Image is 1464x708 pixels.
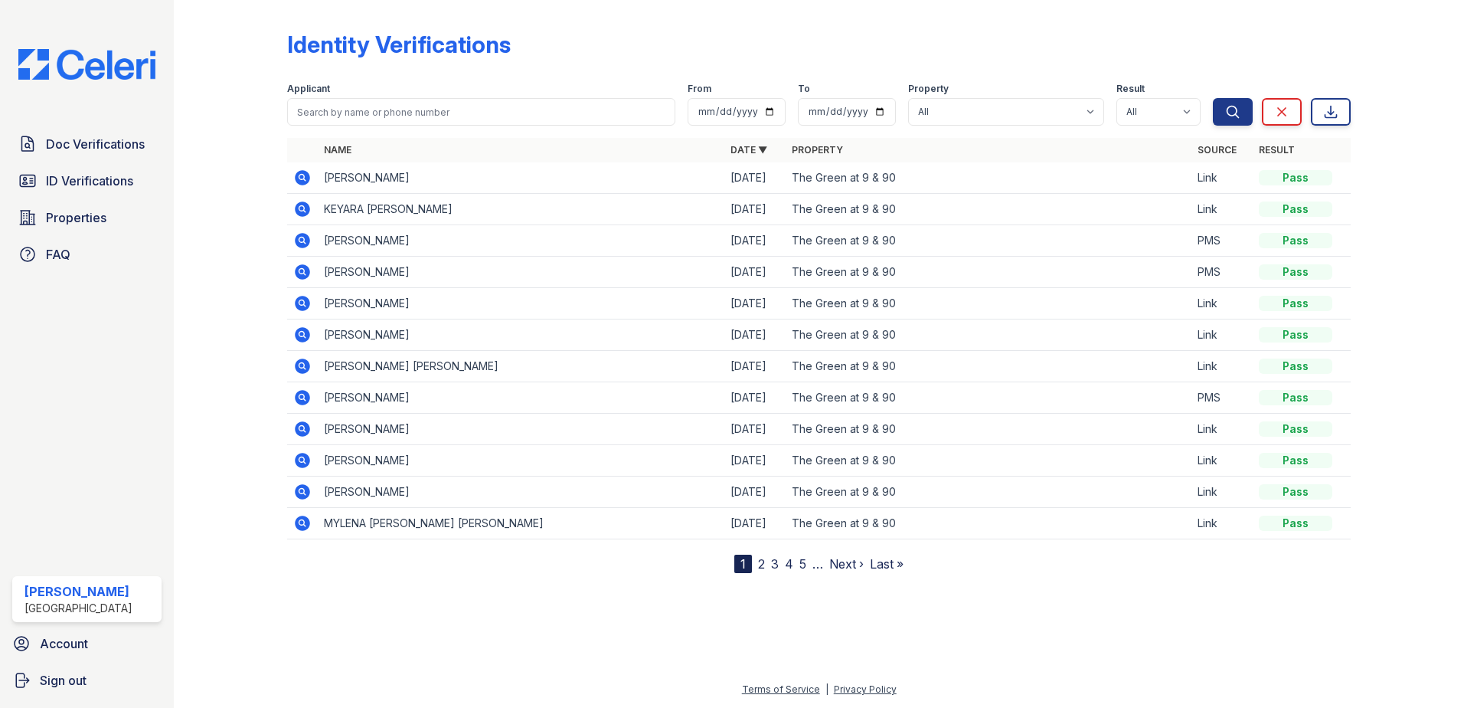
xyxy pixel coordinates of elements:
[46,172,133,190] span: ID Verifications
[724,351,786,382] td: [DATE]
[1191,508,1253,539] td: Link
[771,556,779,572] a: 3
[724,477,786,508] td: [DATE]
[318,382,724,414] td: [PERSON_NAME]
[318,288,724,320] td: [PERSON_NAME]
[46,245,70,264] span: FAQ
[1259,484,1332,500] div: Pass
[46,135,145,153] span: Doc Verifications
[786,257,1192,288] td: The Green at 9 & 90
[1259,359,1332,374] div: Pass
[724,194,786,225] td: [DATE]
[786,162,1192,194] td: The Green at 9 & 90
[724,320,786,351] td: [DATE]
[798,83,810,95] label: To
[287,83,330,95] label: Applicant
[786,382,1192,414] td: The Green at 9 & 90
[786,445,1192,477] td: The Green at 9 & 90
[1198,144,1237,156] a: Source
[40,671,87,690] span: Sign out
[786,508,1192,539] td: The Green at 9 & 90
[792,144,843,156] a: Property
[1259,202,1332,217] div: Pass
[730,144,767,156] a: Date ▼
[724,508,786,539] td: [DATE]
[318,508,724,539] td: MYLENA [PERSON_NAME] [PERSON_NAME]
[12,202,162,233] a: Properties
[688,83,711,95] label: From
[724,382,786,414] td: [DATE]
[834,683,897,695] a: Privacy Policy
[829,556,864,572] a: Next ›
[318,194,724,225] td: KEYARA [PERSON_NAME]
[12,166,162,196] a: ID Verifications
[25,582,132,601] div: [PERSON_NAME]
[786,320,1192,351] td: The Green at 9 & 90
[786,351,1192,382] td: The Green at 9 & 90
[12,239,162,270] a: FAQ
[1259,453,1332,468] div: Pass
[40,634,88,653] span: Account
[318,414,724,445] td: [PERSON_NAME]
[786,414,1192,445] td: The Green at 9 & 90
[825,683,828,695] div: |
[1191,351,1253,382] td: Link
[1191,162,1253,194] td: Link
[6,49,168,80] img: CE_Logo_Blue-a8612792a0a2168367f1c8372b55b34899dd931a85d93a1a3d3e32e68fde9ad4.png
[786,225,1192,257] td: The Green at 9 & 90
[786,194,1192,225] td: The Green at 9 & 90
[1259,327,1332,343] div: Pass
[724,225,786,257] td: [DATE]
[734,555,752,573] div: 1
[1259,264,1332,280] div: Pass
[318,257,724,288] td: [PERSON_NAME]
[1191,414,1253,445] td: Link
[1259,233,1332,248] div: Pass
[799,556,806,572] a: 5
[6,665,168,696] a: Sign out
[1191,477,1253,508] td: Link
[786,288,1192,320] td: The Green at 9 & 90
[1116,83,1145,95] label: Result
[1259,296,1332,311] div: Pass
[724,288,786,320] td: [DATE]
[908,83,949,95] label: Property
[870,556,904,572] a: Last »
[25,601,132,616] div: [GEOGRAPHIC_DATA]
[1191,225,1253,257] td: PMS
[785,556,793,572] a: 4
[318,445,724,477] td: [PERSON_NAME]
[742,683,820,695] a: Terms of Service
[287,98,675,126] input: Search by name or phone number
[287,31,511,58] div: Identity Verifications
[1259,144,1295,156] a: Result
[724,257,786,288] td: [DATE]
[1191,320,1253,351] td: Link
[786,477,1192,508] td: The Green at 9 & 90
[1259,390,1332,405] div: Pass
[324,144,351,156] a: Name
[1191,445,1253,477] td: Link
[318,225,724,257] td: [PERSON_NAME]
[1191,194,1253,225] td: Link
[46,208,106,227] span: Properties
[758,556,765,572] a: 2
[1191,257,1253,288] td: PMS
[318,477,724,508] td: [PERSON_NAME]
[12,129,162,159] a: Doc Verifications
[724,445,786,477] td: [DATE]
[1259,421,1332,437] div: Pass
[812,555,823,573] span: …
[6,628,168,659] a: Account
[1191,382,1253,414] td: PMS
[318,162,724,194] td: [PERSON_NAME]
[318,351,724,382] td: [PERSON_NAME] [PERSON_NAME]
[1191,288,1253,320] td: Link
[318,320,724,351] td: [PERSON_NAME]
[1259,516,1332,531] div: Pass
[724,162,786,194] td: [DATE]
[724,414,786,445] td: [DATE]
[1259,170,1332,185] div: Pass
